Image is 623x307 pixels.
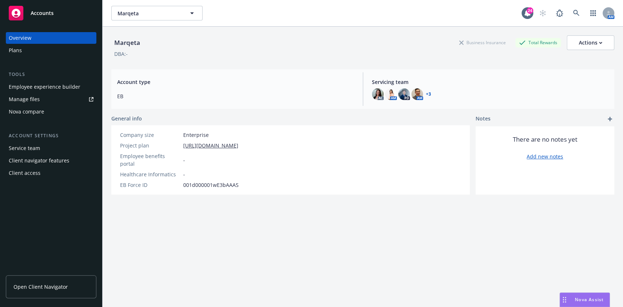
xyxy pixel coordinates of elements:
[6,3,96,23] a: Accounts
[9,81,80,93] div: Employee experience builder
[183,181,239,189] span: 001d000001wE3bAAAS
[118,9,181,17] span: Marqeta
[120,131,180,139] div: Company size
[120,152,180,168] div: Employee benefits portal
[6,81,96,93] a: Employee experience builder
[535,6,550,20] a: Start snowing
[527,153,563,160] a: Add new notes
[6,32,96,44] a: Overview
[527,7,533,14] div: 24
[411,88,423,100] img: photo
[575,296,604,303] span: Nova Assist
[183,170,185,178] span: -
[114,50,128,58] div: DBA: -
[398,88,410,100] img: photo
[120,181,180,189] div: EB Force ID
[111,38,143,47] div: Marqeta
[385,88,397,100] img: photo
[455,38,509,47] div: Business Insurance
[120,170,180,178] div: Healthcare Informatics
[120,142,180,149] div: Project plan
[426,92,431,96] a: +3
[6,93,96,105] a: Manage files
[9,142,40,154] div: Service team
[9,155,69,166] div: Client navigator features
[6,142,96,154] a: Service team
[183,131,209,139] span: Enterprise
[569,6,584,20] a: Search
[567,35,614,50] button: Actions
[9,32,31,44] div: Overview
[552,6,567,20] a: Report a Bug
[183,142,238,149] a: [URL][DOMAIN_NAME]
[560,293,569,307] div: Drag to move
[6,45,96,56] a: Plans
[6,132,96,139] div: Account settings
[6,167,96,179] a: Client access
[117,78,354,86] span: Account type
[111,6,203,20] button: Marqeta
[6,106,96,118] a: Nova compare
[515,38,561,47] div: Total Rewards
[111,115,142,122] span: General info
[6,71,96,78] div: Tools
[9,45,22,56] div: Plans
[559,292,610,307] button: Nova Assist
[586,6,600,20] a: Switch app
[9,167,41,179] div: Client access
[183,156,185,164] span: -
[579,36,602,50] div: Actions
[31,10,54,16] span: Accounts
[476,115,491,123] span: Notes
[14,283,68,291] span: Open Client Navigator
[372,78,609,86] span: Servicing team
[117,92,354,100] span: EB
[605,115,614,123] a: add
[6,155,96,166] a: Client navigator features
[9,106,44,118] div: Nova compare
[372,88,384,100] img: photo
[9,93,40,105] div: Manage files
[513,135,577,144] span: There are no notes yet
